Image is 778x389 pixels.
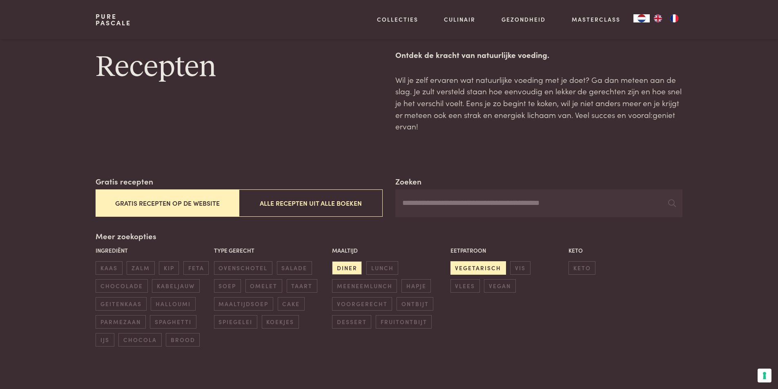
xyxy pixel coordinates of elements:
[287,279,317,293] span: taart
[118,333,161,347] span: chocola
[278,297,305,311] span: cake
[166,333,200,347] span: brood
[450,279,480,293] span: vlees
[332,261,362,275] span: diner
[127,261,154,275] span: zalm
[332,297,392,311] span: voorgerecht
[159,261,179,275] span: kip
[332,246,446,255] p: Maaltijd
[450,246,564,255] p: Eetpatroon
[245,279,282,293] span: omelet
[395,49,549,60] strong: Ontdek de kracht van natuurlijke voeding.
[572,15,620,24] a: Masterclass
[397,297,433,311] span: ontbijt
[150,315,196,329] span: spaghetti
[214,315,257,329] span: spiegelei
[239,189,382,217] button: Alle recepten uit alle boeken
[332,315,371,329] span: dessert
[650,14,666,22] a: EN
[568,246,682,255] p: Keto
[96,13,131,26] a: PurePascale
[214,297,273,311] span: maaltijdsoep
[376,315,432,329] span: fruitontbijt
[96,176,153,187] label: Gratis recepten
[96,297,146,311] span: geitenkaas
[96,246,210,255] p: Ingrediënt
[96,189,239,217] button: Gratis recepten op de website
[366,261,398,275] span: lunch
[262,315,299,329] span: koekjes
[214,246,328,255] p: Type gerecht
[395,176,421,187] label: Zoeken
[395,74,682,132] p: Wil je zelf ervaren wat natuurlijke voeding met je doet? Ga dan meteen aan de slag. Je zult verst...
[277,261,312,275] span: salade
[96,261,122,275] span: kaas
[183,261,209,275] span: feta
[502,15,546,24] a: Gezondheid
[758,369,771,382] button: Uw voorkeuren voor toestemming voor trackingtechnologieën
[401,279,431,293] span: hapje
[151,297,195,311] span: halloumi
[450,261,506,275] span: vegetarisch
[96,333,114,347] span: ijs
[633,14,650,22] a: NL
[510,261,530,275] span: vis
[332,279,397,293] span: meeneemlunch
[484,279,515,293] span: vegan
[96,49,382,86] h1: Recepten
[666,14,682,22] a: FR
[214,261,272,275] span: ovenschotel
[633,14,650,22] div: Language
[650,14,682,22] ul: Language list
[152,279,199,293] span: kabeljauw
[96,279,147,293] span: chocolade
[568,261,595,275] span: keto
[96,315,145,329] span: parmezaan
[444,15,475,24] a: Culinair
[633,14,682,22] aside: Language selected: Nederlands
[214,279,241,293] span: soep
[377,15,418,24] a: Collecties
